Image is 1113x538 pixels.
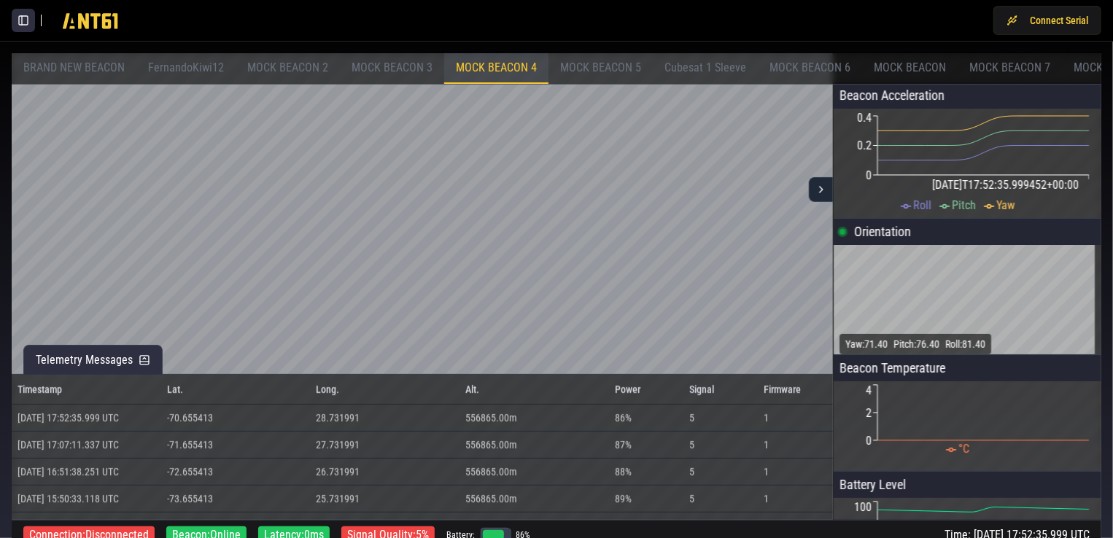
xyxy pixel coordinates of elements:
[759,485,833,512] td: 1
[683,404,758,431] td: 5
[834,355,1101,381] p: Beacon Temperature
[845,337,888,351] p: Yaw: 71.40
[953,198,977,212] span: Pitch
[459,458,609,485] td: 556865.00 m
[161,431,311,458] td: -71.655413
[609,458,683,485] td: 88 %
[866,168,872,182] tspan: 0
[36,351,133,369] span: Telemetry Messages
[959,442,970,456] span: °C
[769,61,850,74] span: MOCK BEACON 6
[247,61,328,74] span: MOCK BEACON 2
[683,458,758,485] td: 5
[12,404,161,431] td: [DATE] 17:52:35.999 UTC
[932,178,1079,192] tspan: [DATE]T17:52:35.999452+00:00
[866,434,872,448] tspan: 0
[857,139,872,152] tspan: 0.2
[866,406,872,420] tspan: 2
[834,472,1101,498] p: Battery Level
[893,337,939,351] p: Pitch: 76.40
[12,431,161,458] td: [DATE] 17:07:11.337 UTC
[459,431,609,458] td: 556865.00 m
[161,458,311,485] td: -72.655413
[161,485,311,512] td: -73.655413
[993,6,1101,35] button: Connect Serial
[609,485,683,512] td: 89 %
[834,82,1101,109] div: Beacon Acceleration
[664,61,746,74] span: Cubesat 1 Sleeve
[854,224,911,239] span: Orientation
[23,345,163,375] button: Telemetry Messages
[759,404,833,431] td: 1
[854,500,872,514] tspan: 100
[683,485,758,512] td: 5
[759,458,833,485] td: 1
[945,337,985,351] p: Roll: 81.40
[161,404,311,431] td: -70.655413
[969,61,1050,74] span: MOCK BEACON 7
[857,111,872,125] tspan: 0.4
[759,431,833,458] td: 1
[997,198,1015,212] span: Yaw
[609,404,683,431] td: 86 %
[874,61,946,74] span: MOCK BEACON
[866,383,872,397] tspan: 4
[914,198,932,212] span: Roll
[148,61,224,74] span: FernandoKiwi12
[609,431,683,458] td: 87 %
[310,458,459,485] td: 26.731991
[310,485,459,512] td: 25.731991
[456,61,537,74] span: MOCK BEACON 4
[12,458,161,485] td: [DATE] 16:51:38.251 UTC
[352,61,433,74] span: MOCK BEACON 3
[310,431,459,458] td: 27.731991
[683,431,758,458] td: 5
[23,61,125,74] span: BRAND NEW BEACON
[459,404,609,431] td: 556865.00 m
[310,404,459,431] td: 28.731991
[459,485,609,512] td: 556865.00 m
[12,485,161,512] td: [DATE] 15:50:33.118 UTC
[560,61,641,74] span: MOCK BEACON 5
